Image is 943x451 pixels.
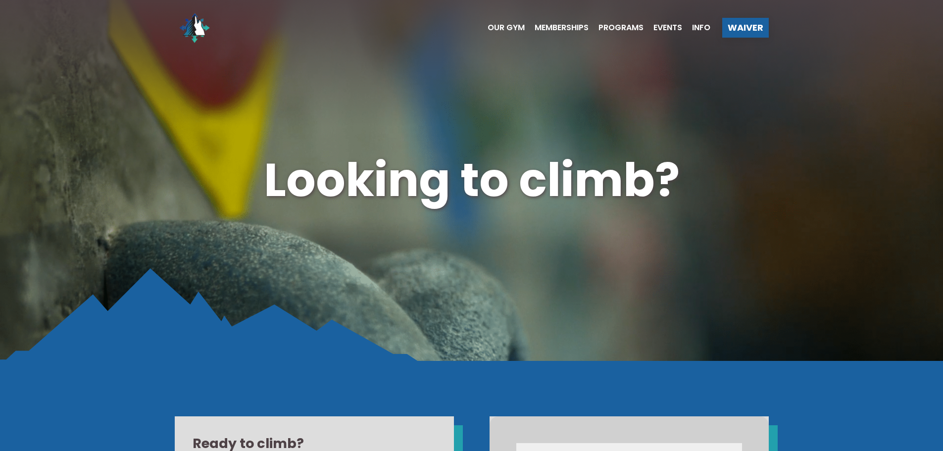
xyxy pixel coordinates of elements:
[525,24,589,32] a: Memberships
[478,24,525,32] a: Our Gym
[682,24,710,32] a: Info
[653,24,682,32] span: Events
[644,24,682,32] a: Events
[728,23,763,32] span: Waiver
[598,24,644,32] span: Programs
[488,24,525,32] span: Our Gym
[722,18,769,38] a: Waiver
[589,24,644,32] a: Programs
[535,24,589,32] span: Memberships
[175,148,769,212] h1: Looking to climb?
[175,8,214,48] img: North Wall Logo
[692,24,710,32] span: Info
